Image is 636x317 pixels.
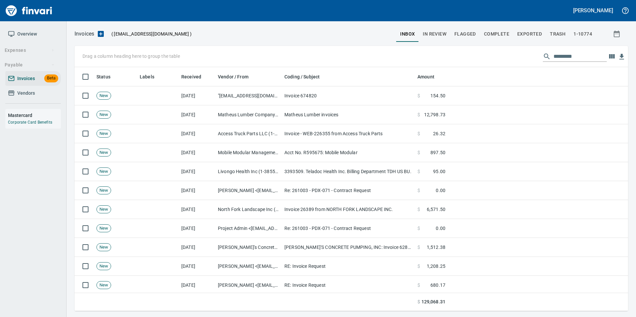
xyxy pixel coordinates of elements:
span: Overview [17,30,37,38]
span: New [97,244,111,251]
td: Project Admin <[EMAIL_ADDRESS][DOMAIN_NAME]> [215,219,282,238]
span: New [97,225,111,232]
button: Choose columns to display [607,52,617,61]
span: Status [96,73,110,81]
span: New [97,93,111,99]
p: Invoices [75,30,94,38]
p: ( ) [107,31,192,37]
h5: [PERSON_NAME] [573,7,613,14]
span: Received [181,73,201,81]
a: Corporate Card Benefits [8,120,52,125]
span: 897.50 [430,149,445,156]
button: Upload an Invoice [94,30,107,38]
button: Download table [617,52,627,62]
td: [DATE] [179,143,215,162]
span: 0.00 [436,187,445,194]
span: 6,571.50 [427,206,445,213]
td: [DATE] [179,200,215,219]
span: $ [417,206,420,213]
span: $ [417,263,420,269]
span: New [97,206,111,213]
td: RE: Invoice Request [282,276,415,295]
span: trash [550,30,565,38]
span: Payable [5,61,55,69]
span: 26.32 [433,130,445,137]
span: $ [417,130,420,137]
a: Vendors [5,86,61,101]
td: [DATE] [179,181,215,200]
nav: breadcrumb [75,30,94,38]
span: New [97,150,111,156]
h6: Mastercard [8,112,61,119]
td: Matheus Lumber invoices [282,105,415,124]
span: Labels [140,73,154,81]
span: $ [417,92,420,99]
td: Matheus Lumber Company Inc (1-10634) [215,105,282,124]
span: New [97,263,111,269]
span: [EMAIL_ADDRESS][DOMAIN_NAME] [113,31,190,37]
span: $ [417,187,420,194]
span: Labels [140,73,163,81]
span: Expenses [5,46,55,54]
td: Access Truck Parts LLC (1-25872) [215,124,282,143]
td: [DATE] [179,238,215,257]
span: Amount [417,73,443,81]
span: $ [417,225,420,232]
span: $ [417,282,420,288]
td: [PERSON_NAME]'s Concrete Pumping Inc (1-10849) [215,238,282,257]
a: Overview [5,27,61,42]
img: Finvari [4,3,54,19]
span: $ [417,168,420,175]
button: [PERSON_NAME] [571,5,615,16]
span: Vendor / From [218,73,248,81]
td: North Fork Landscape Inc (1-10710) [215,200,282,219]
td: [DATE] [179,276,215,295]
span: Amount [417,73,434,81]
td: Invoice 26389 from NORTH FORK LANDSCAPE INC. [282,200,415,219]
span: 1,208.25 [427,263,445,269]
td: [PERSON_NAME] <[EMAIL_ADDRESS][DOMAIN_NAME]> [215,257,282,276]
span: Complete [484,30,509,38]
span: Vendors [17,89,35,97]
td: 3393509. Teladoc Health Inc. Billing Department TDH US BU. [282,162,415,181]
td: Livongo Health Inc (1-38551) [215,162,282,181]
span: $ [417,244,420,251]
span: 12,798.73 [424,111,445,118]
span: Received [181,73,210,81]
span: 1-10774 [573,30,592,38]
span: 154.50 [430,92,445,99]
td: "[EMAIL_ADDRESS][DOMAIN_NAME]" <[EMAIL_ADDRESS][DOMAIN_NAME]> [215,86,282,105]
td: [DATE] [179,124,215,143]
span: 680.17 [430,282,445,288]
span: Coding / Subject [284,73,328,81]
span: In Review [423,30,446,38]
a: InvoicesBeta [5,71,61,86]
td: [DATE] [179,257,215,276]
span: New [97,168,111,175]
td: [DATE] [179,162,215,181]
span: $ [417,111,420,118]
td: [DATE] [179,86,215,105]
td: Re: 261003 - PDX-071 - Contract Request [282,219,415,238]
span: 0.00 [436,225,445,232]
td: Invoice 674820 [282,86,415,105]
td: Mobile Modular Management Corporation (1-38120) [215,143,282,162]
span: New [97,131,111,137]
span: Invoices [17,74,35,83]
span: Coding / Subject [284,73,320,81]
span: Beta [44,74,58,82]
td: Invoice - WEB-226355 from Access Truck Parts [282,124,415,143]
td: [DATE] [179,219,215,238]
span: New [97,282,111,288]
span: Status [96,73,119,81]
td: Re: 261003 - PDX-071 - Contract Request [282,181,415,200]
span: New [97,187,111,194]
span: 1,512.38 [427,244,445,251]
button: Payable [2,59,58,71]
span: 95.00 [433,168,445,175]
span: Vendor / From [218,73,257,81]
span: New [97,112,111,118]
span: $ [417,298,420,305]
span: 129,068.31 [421,298,445,305]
